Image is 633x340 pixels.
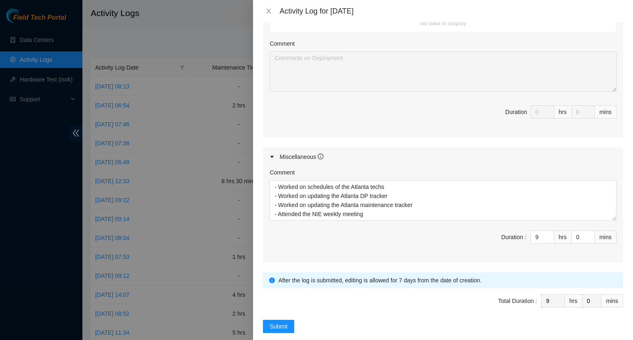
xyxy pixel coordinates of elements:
[318,154,324,159] span: info-circle
[263,147,623,166] div: Miscellaneous info-circle
[501,233,526,242] div: Duration :
[601,294,623,307] div: mins
[278,276,617,285] div: After the log is submitted, editing is allowed for 7 days from the date of creation.
[270,168,295,177] label: Comment
[595,105,617,119] div: mins
[554,105,572,119] div: hrs
[263,7,274,15] button: Close
[498,296,537,305] div: Total Duration :
[270,154,274,159] span: caret-right
[270,322,288,331] span: Submit
[265,8,272,14] span: close
[263,320,294,333] button: Submit
[279,152,324,161] div: Miscellaneous
[279,7,623,16] div: Activity Log for [DATE]
[554,231,572,244] div: hrs
[270,180,617,221] textarea: Comment
[270,14,617,33] td: No data to display
[505,107,527,116] div: Duration
[269,277,275,283] span: info-circle
[270,51,617,92] textarea: Comment
[270,39,295,48] label: Comment
[565,294,582,307] div: hrs
[595,231,617,244] div: mins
